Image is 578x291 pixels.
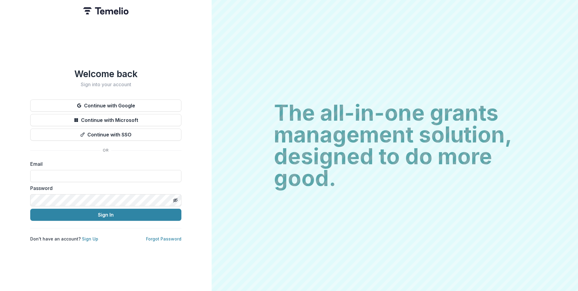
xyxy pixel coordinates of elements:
a: Forgot Password [146,236,181,241]
p: Don't have an account? [30,236,98,242]
h1: Welcome back [30,68,181,79]
button: Toggle password visibility [170,195,180,205]
button: Continue with Google [30,100,181,112]
img: Temelio [83,7,128,15]
a: Sign Up [82,236,98,241]
button: Sign In [30,209,181,221]
label: Password [30,185,178,192]
button: Continue with Microsoft [30,114,181,126]
h2: Sign into your account [30,82,181,87]
label: Email [30,160,178,168]
button: Continue with SSO [30,129,181,141]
